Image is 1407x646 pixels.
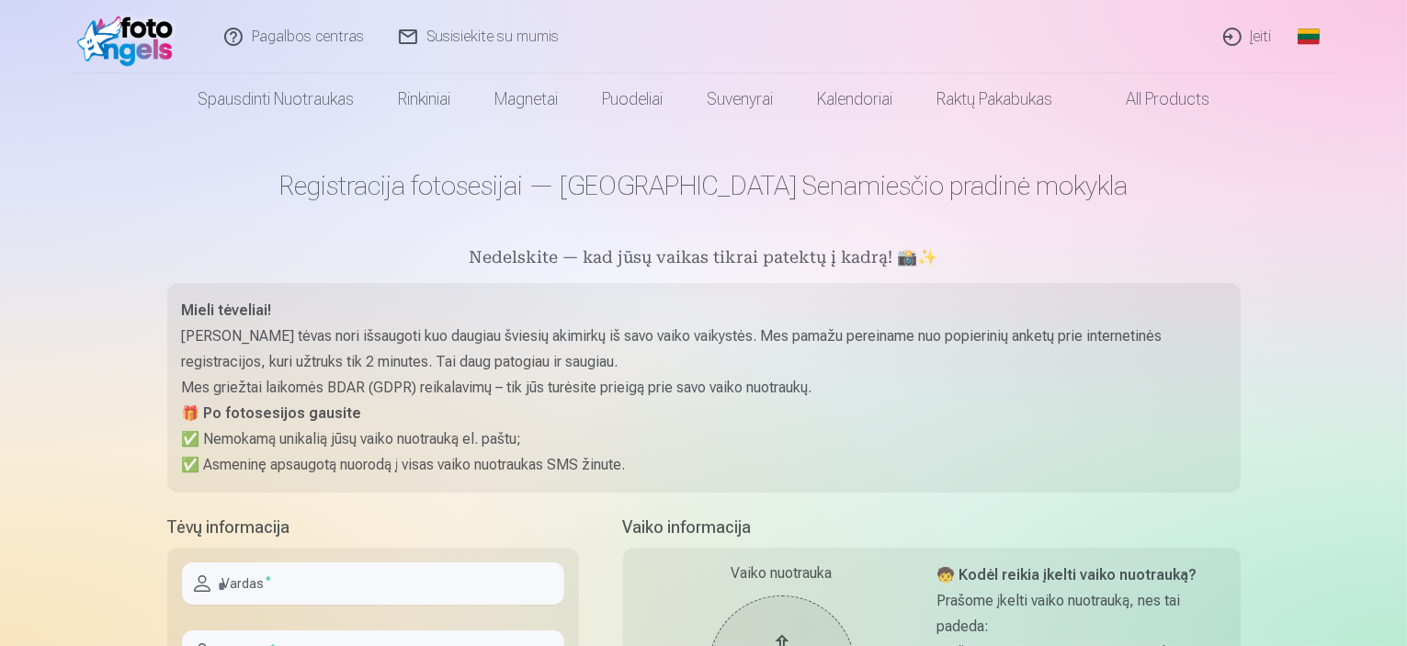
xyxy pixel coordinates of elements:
[182,301,272,319] strong: Mieli tėveliai!
[914,74,1074,125] a: Raktų pakabukas
[182,404,362,422] strong: 🎁 Po fotosesijos gausite
[182,375,1226,401] p: Mes griežtai laikomės BDAR (GDPR) reikalavimų – tik jūs turėsite prieigą prie savo vaiko nuotraukų.
[376,74,472,125] a: Rinkiniai
[182,426,1226,452] p: ✅ Nemokamą unikalią jūsų vaiko nuotrauką el. paštu;
[77,7,183,66] img: /fa2
[1074,74,1231,125] a: All products
[623,515,1241,540] h5: Vaiko informacija
[182,452,1226,478] p: ✅ Asmeninę apsaugotą nuorodą į visas vaiko nuotraukas SMS žinute.
[937,566,1197,584] strong: 🧒 Kodėl reikia įkelti vaiko nuotrauką?
[176,74,376,125] a: Spausdinti nuotraukas
[638,562,926,584] div: Vaiko nuotrauka
[167,169,1241,202] h1: Registracija fotosesijai — [GEOGRAPHIC_DATA] Senamiesčio pradinė mokykla
[182,323,1226,375] p: [PERSON_NAME] tėvas nori išsaugoti kuo daugiau šviesių akimirkų iš savo vaiko vaikystės. Mes pama...
[167,515,579,540] h5: Tėvų informacija
[937,588,1226,640] p: Prašome įkelti vaiko nuotrauką, nes tai padeda:
[795,74,914,125] a: Kalendoriai
[580,74,685,125] a: Puodeliai
[167,246,1241,272] h5: Nedelskite — kad jūsų vaikas tikrai patektų į kadrą! 📸✨
[472,74,580,125] a: Magnetai
[685,74,795,125] a: Suvenyrai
